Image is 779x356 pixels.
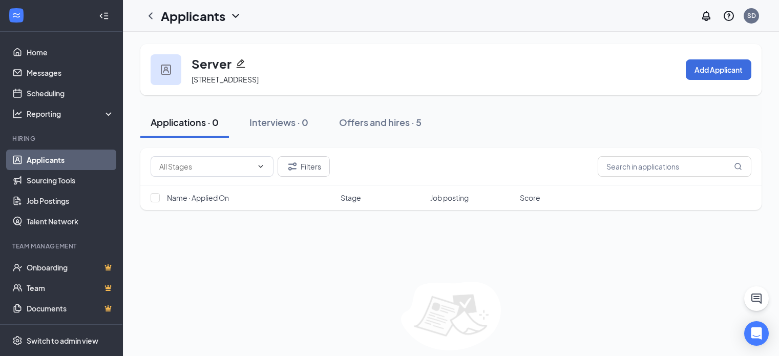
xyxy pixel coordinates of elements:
[598,156,751,177] input: Search in applications
[12,109,23,119] svg: Analysis
[744,286,769,311] button: ChatActive
[520,193,540,203] span: Score
[744,321,769,346] div: Open Intercom Messenger
[159,161,252,172] input: All Stages
[236,58,246,69] svg: Pencil
[750,292,763,305] svg: ChatActive
[27,336,98,346] div: Switch to admin view
[341,193,361,203] span: Stage
[700,10,712,22] svg: Notifications
[27,42,114,62] a: Home
[192,55,231,72] h3: Server
[747,11,756,20] div: SD
[27,298,114,319] a: DocumentsCrown
[144,10,157,22] svg: ChevronLeft
[278,156,330,177] button: Filter Filters
[686,59,751,80] button: Add Applicant
[27,211,114,232] a: Talent Network
[249,116,308,129] div: Interviews · 0
[99,11,109,21] svg: Collapse
[27,278,114,298] a: TeamCrown
[339,116,422,129] div: Offers and hires · 5
[27,170,114,191] a: Sourcing Tools
[27,109,115,119] div: Reporting
[27,257,114,278] a: OnboardingCrown
[12,134,112,143] div: Hiring
[161,7,225,25] h1: Applicants
[161,65,171,75] img: user icon
[12,336,23,346] svg: Settings
[257,162,265,171] svg: ChevronDown
[192,75,259,84] span: [STREET_ADDRESS]
[286,160,299,173] svg: Filter
[229,10,242,22] svg: ChevronDown
[12,242,112,250] div: Team Management
[151,116,219,129] div: Applications · 0
[167,193,229,203] span: Name · Applied On
[27,83,114,103] a: Scheduling
[11,10,22,20] svg: WorkstreamLogo
[734,162,742,171] svg: MagnifyingGlass
[27,150,114,170] a: Applicants
[401,282,501,350] img: empty-state
[27,62,114,83] a: Messages
[723,10,735,22] svg: QuestionInfo
[27,191,114,211] a: Job Postings
[27,319,114,339] a: SurveysCrown
[430,193,469,203] span: Job posting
